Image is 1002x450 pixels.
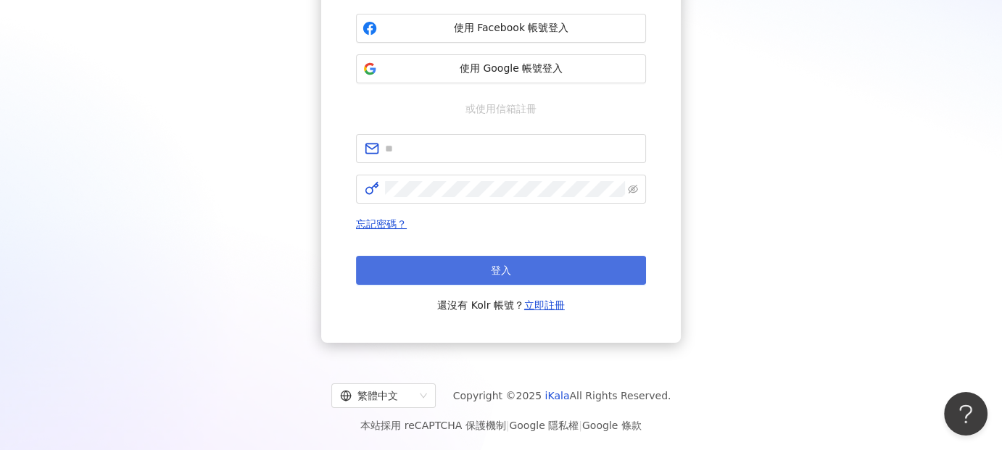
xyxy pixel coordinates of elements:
[582,420,642,431] a: Google 條款
[524,299,565,311] a: 立即註冊
[383,21,639,36] span: 使用 Facebook 帳號登入
[360,417,641,434] span: 本站採用 reCAPTCHA 保護機制
[944,392,987,436] iframe: Help Scout Beacon - Open
[437,296,565,314] span: 還沒有 Kolr 帳號？
[356,14,646,43] button: 使用 Facebook 帳號登入
[383,62,639,76] span: 使用 Google 帳號登入
[628,184,638,194] span: eye-invisible
[455,101,547,117] span: 或使用信箱註冊
[340,384,414,407] div: 繁體中文
[509,420,579,431] a: Google 隱私權
[579,420,582,431] span: |
[506,420,510,431] span: |
[453,387,671,404] span: Copyright © 2025 All Rights Reserved.
[545,390,570,401] a: iKala
[356,218,407,230] a: 忘記密碼？
[356,256,646,285] button: 登入
[491,264,511,276] span: 登入
[356,54,646,83] button: 使用 Google 帳號登入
